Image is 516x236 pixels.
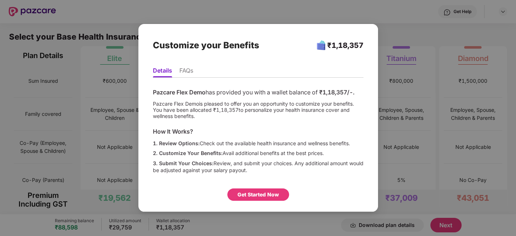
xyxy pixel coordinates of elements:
[319,89,354,96] span: ₹1,18,357 /-.
[153,89,206,96] span: Pazcare Flex Demo
[315,40,327,51] img: x+KTpm8ANzaXqjZUraQAAAAASUVORK5CYII=
[153,128,363,135] div: How It Works?
[153,140,200,146] span: 1. Review Options:
[153,89,363,96] div: has provided you with a wallet balance of
[237,191,279,199] div: Get Started Now
[327,39,363,52] div: ₹1,18,357
[179,67,193,77] li: FAQs
[153,150,223,156] span: 2. Customize Your Benefits:
[153,67,172,77] li: Details
[153,140,363,147] div: Check out the available health insurance and wellness benefits.
[153,160,363,174] div: Review, and submit your choices. Any additional amount would be adjusted against your salary payout.
[153,150,363,157] div: Avail additional benefits at the best prices.
[153,101,363,119] div: Pazcare Flex Demo is pleased to offer you an opportunity to customize your benefits. You have bee...
[153,160,214,166] span: 3. Submit Your Choices:
[153,31,346,60] div: Customize your Benefits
